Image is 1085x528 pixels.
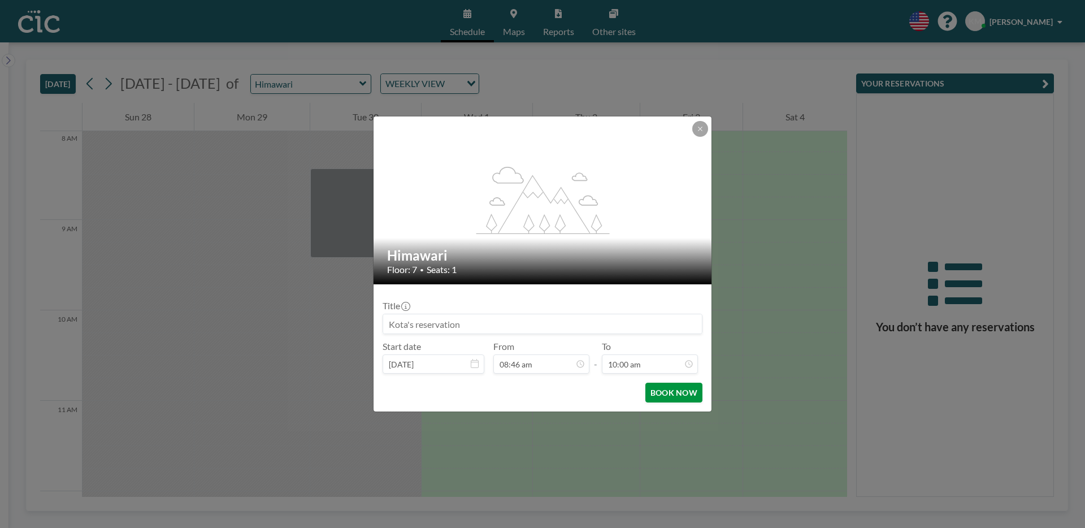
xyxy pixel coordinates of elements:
[383,300,409,311] label: Title
[383,314,702,334] input: Kota's reservation
[427,264,457,275] span: Seats: 1
[645,383,702,403] button: BOOK NOW
[594,345,597,370] span: -
[602,341,611,352] label: To
[493,341,514,352] label: From
[383,341,421,352] label: Start date
[387,264,417,275] span: Floor: 7
[420,266,424,274] span: •
[476,166,610,233] g: flex-grow: 1.2;
[387,247,699,264] h2: Himawari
